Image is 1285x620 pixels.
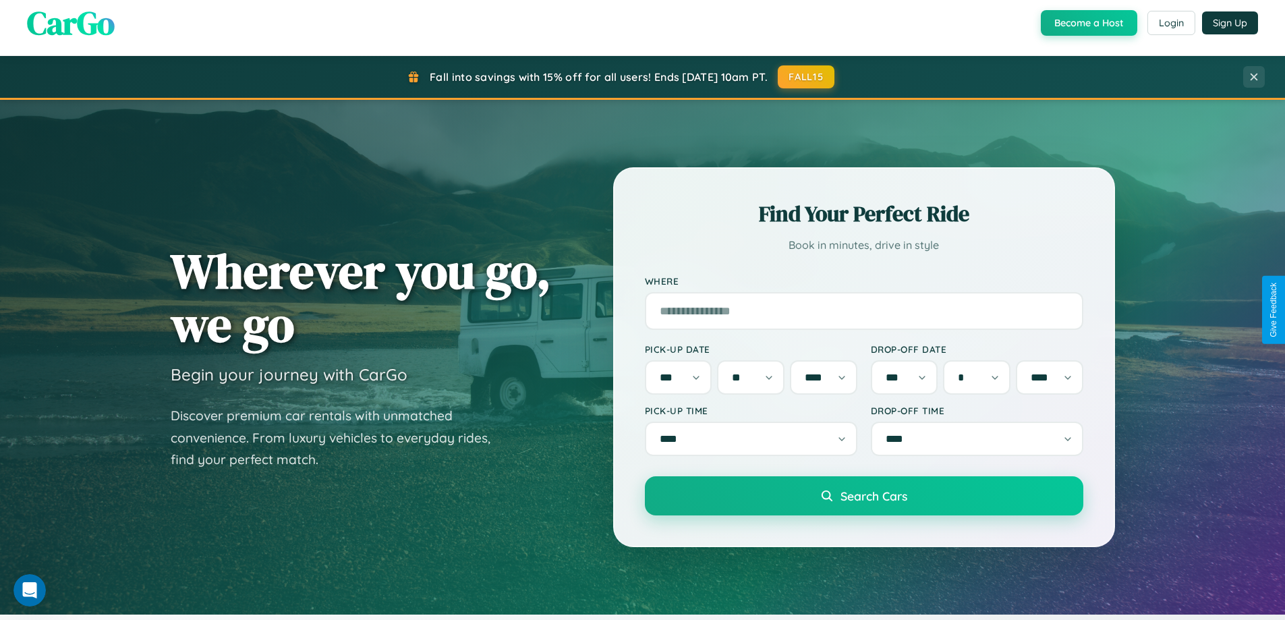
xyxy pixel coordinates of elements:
div: Give Feedback [1269,283,1278,337]
button: FALL15 [778,65,834,88]
p: Discover premium car rentals with unmatched convenience. From luxury vehicles to everyday rides, ... [171,405,508,471]
h1: Wherever you go, we go [171,244,551,351]
h2: Find Your Perfect Ride [645,199,1083,229]
button: Login [1147,11,1195,35]
button: Become a Host [1041,10,1137,36]
span: Fall into savings with 15% off for all users! Ends [DATE] 10am PT. [430,70,768,84]
span: Search Cars [840,488,907,503]
p: Book in minutes, drive in style [645,235,1083,255]
label: Pick-up Date [645,343,857,355]
label: Pick-up Time [645,405,857,416]
button: Sign Up [1202,11,1258,34]
button: Search Cars [645,476,1083,515]
h3: Begin your journey with CarGo [171,364,407,385]
label: Drop-off Time [871,405,1083,416]
label: Where [645,275,1083,287]
label: Drop-off Date [871,343,1083,355]
span: CarGo [27,1,115,45]
iframe: Intercom live chat [13,574,46,607]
